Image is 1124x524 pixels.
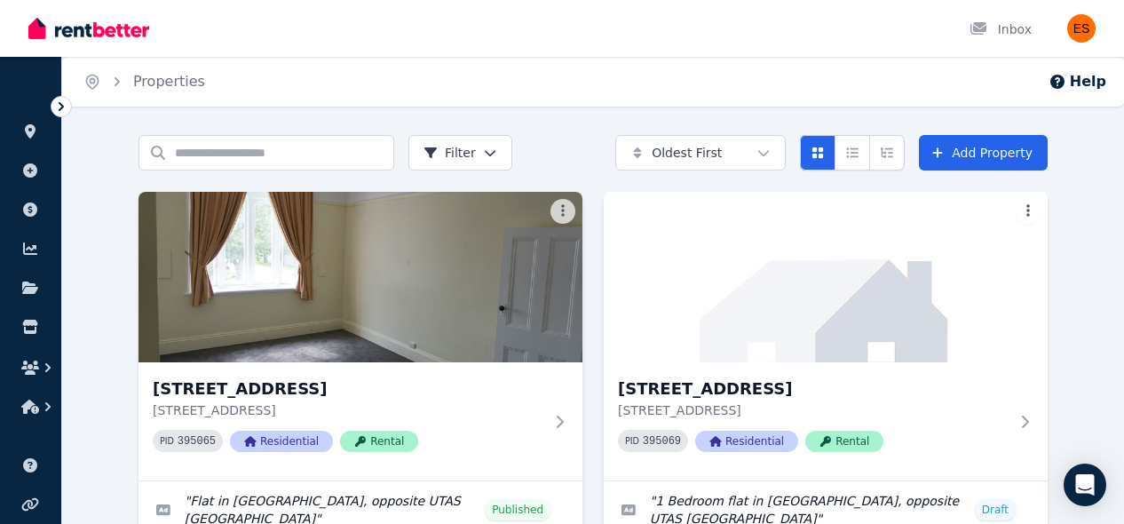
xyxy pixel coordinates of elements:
img: RentBetter [28,15,149,42]
a: Add Property [919,135,1048,171]
button: Expanded list view [869,135,905,171]
span: Rental [340,431,418,452]
div: View options [800,135,905,171]
img: Unit 1/55 Invermay Rd, Invermay [604,192,1048,362]
a: Properties [133,73,205,90]
img: Evangeline Samoilov [1067,14,1096,43]
small: PID [625,436,639,446]
h3: [STREET_ADDRESS] [153,377,543,401]
button: Compact list view [835,135,870,171]
small: PID [160,436,174,446]
code: 395069 [643,435,681,448]
nav: Breadcrumb [62,57,226,107]
button: More options [550,199,575,224]
code: 395065 [178,435,216,448]
p: [STREET_ADDRESS] [618,401,1009,419]
button: Oldest First [615,135,786,171]
span: Oldest First [652,144,722,162]
p: [STREET_ADDRESS] [153,401,543,419]
button: More options [1016,199,1041,224]
span: Filter [423,144,476,162]
button: Card view [800,135,835,171]
span: Rental [805,431,883,452]
button: Filter [408,135,512,171]
div: Inbox [970,20,1032,38]
h3: [STREET_ADDRESS] [618,377,1009,401]
span: Residential [695,431,798,452]
div: Open Intercom Messenger [1064,464,1106,506]
span: Residential [230,431,333,452]
img: Unit 2/55 Invermay Rd, Invermay [139,192,582,362]
a: Unit 1/55 Invermay Rd, Invermay[STREET_ADDRESS][STREET_ADDRESS]PID 395069ResidentialRental [604,192,1048,480]
button: Help [1049,71,1106,92]
a: Unit 2/55 Invermay Rd, Invermay[STREET_ADDRESS][STREET_ADDRESS]PID 395065ResidentialRental [139,192,582,480]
